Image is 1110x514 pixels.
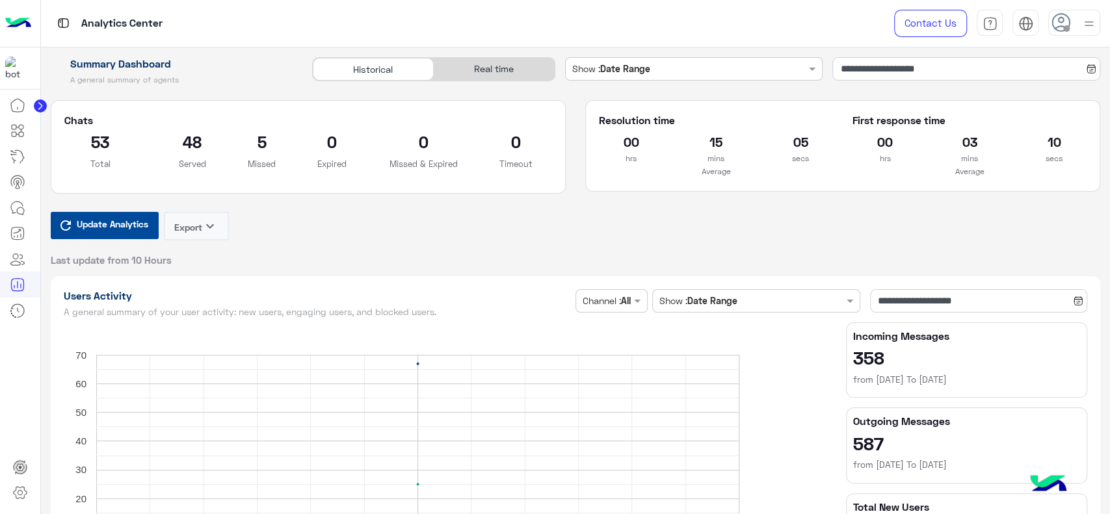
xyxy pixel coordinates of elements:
h5: Chats [64,114,552,127]
h2: 00 [852,131,918,152]
img: tab [55,15,72,31]
h5: A general summary of your user activity: new users, engaging users, and blocked users. [64,307,571,317]
p: Total [64,157,137,170]
img: tab [983,16,998,31]
p: Served [156,157,228,170]
img: 317874714732967 [5,57,29,80]
img: tab [1018,16,1033,31]
p: secs [1022,152,1087,165]
p: mins [937,152,1002,165]
a: tab [977,10,1003,37]
h2: 48 [156,131,228,152]
h2: 0 [295,131,367,152]
img: hulul-logo.png [1025,462,1071,508]
h6: from [DATE] To [DATE] [853,458,1080,471]
button: Exportkeyboard_arrow_down [164,212,229,240]
h6: from [DATE] To [DATE] [853,373,1080,386]
text: 50 [75,407,86,418]
h2: 03 [937,131,1002,152]
h2: 53 [64,131,137,152]
text: 20 [75,493,86,504]
h2: 10 [1022,131,1087,152]
text: 70 [75,349,86,360]
p: secs [768,152,833,165]
button: Update Analytics [51,212,159,239]
h5: Total New Users [853,500,1080,513]
p: hrs [599,152,664,165]
i: keyboard_arrow_down [202,218,218,234]
span: Update Analytics [73,215,152,233]
h5: Incoming Messages [853,329,1080,342]
p: hrs [852,152,918,165]
h5: A general summary of agents [51,75,298,85]
text: 60 [75,378,86,389]
p: mins [683,152,748,165]
p: Missed & Expired [388,157,460,170]
h5: Outgoing Messages [853,415,1080,428]
h2: 15 [683,131,748,152]
h1: Users Activity [64,289,571,302]
h5: First response time [852,114,1087,127]
a: Contact Us [894,10,967,37]
h1: Summary Dashboard [51,57,298,70]
img: Logo [5,10,31,37]
div: Real time [434,58,555,81]
h2: 0 [388,131,460,152]
h2: 358 [853,347,1080,368]
img: profile [1081,16,1097,32]
h2: 587 [853,433,1080,454]
text: 40 [75,435,86,446]
h2: 00 [599,131,664,152]
p: Analytics Center [81,15,163,32]
h5: Resolution time [599,114,833,127]
p: Expired [295,157,367,170]
h2: 05 [768,131,833,152]
span: Last update from 10 Hours [51,253,172,266]
p: Average [852,165,1087,178]
p: Timeout [479,157,551,170]
text: 30 [75,464,86,475]
h2: 5 [248,131,276,152]
h2: 0 [479,131,551,152]
p: Average [599,165,833,178]
div: Historical [313,58,434,81]
p: Missed [248,157,276,170]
